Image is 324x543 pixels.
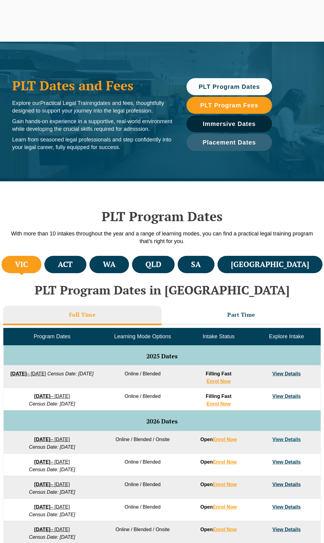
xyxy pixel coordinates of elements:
h3: Full Time [69,311,96,318]
span: Intake Status [203,333,235,339]
em: Census Date: [DATE] [29,534,75,540]
h4: WA [103,259,116,270]
a: [DATE]– [DATE] [34,482,70,487]
a: View Details [272,437,301,442]
p: Explore our dates and fees, thoughtfully designed to support your journey into the legal profession. [12,99,174,115]
a: PLT Program Fees [186,97,272,114]
strong: [DATE] [34,482,51,487]
a: View Details [272,371,301,376]
h4: QLD [145,259,161,270]
a: [DATE]– [DATE] [34,459,70,465]
a: Enrol Now [213,504,237,510]
span: Placement Dates [203,139,256,145]
em: Census Date: [DATE] [29,467,75,472]
p: With more than 10 intakes throughout the year and a range of learning modes, you can find a pract... [6,230,318,245]
span: 2025 Dates [146,352,178,360]
td: Online / Blended [100,499,184,521]
a: Immersive Dates [186,115,272,132]
em: Census Date: [DATE] [29,444,75,450]
h4: SA [191,259,201,270]
td: Online / Blended / Onsite [100,431,184,454]
h1: PLT Dates and Fees [12,78,174,93]
a: View Details [272,459,301,465]
strong: Open [200,437,237,442]
span: Explore Intake [269,333,304,339]
strong: Open [200,482,237,487]
span: Learning Mode Options [114,333,171,339]
a: [DATE]– [DATE] [34,527,70,532]
a: [DATE]– [DATE] [34,504,70,510]
span: Practical Legal Training [40,100,97,106]
p: Gain hands-on experience in a supportive, real-world environment while developing the crucial ski... [12,118,174,133]
strong: Open [200,527,237,532]
h4: ACT [58,259,73,270]
strong: [DATE] [34,394,51,399]
a: Enrol Now [213,527,237,532]
h4: [GEOGRAPHIC_DATA] [231,259,309,270]
strong: Filling Fast [206,394,231,406]
td: Online / Blended [100,388,184,410]
strong: [DATE] [34,437,51,442]
a: Enrol Now [213,459,237,465]
h4: VIC [15,259,28,270]
a: Enrol Now [213,437,237,442]
a: View Details [272,394,301,399]
span: 2026 Dates [146,417,178,425]
strong: [DATE] [34,527,51,532]
em: Census Date: [DATE] [29,489,75,495]
td: Online / Blended [100,454,184,476]
td: Online / Blended [100,365,184,388]
strong: Open [200,504,237,510]
h3: Part Time [227,311,255,318]
em: Census Date: [DATE] [47,371,94,376]
a: Enrol Now [207,379,231,384]
span: PLT Program Dates [199,84,260,90]
a: View Details [272,482,301,487]
a: [DATE]– [DATE] [34,437,70,442]
a: [DATE]– [DATE] [34,394,70,399]
a: PLT Program Dates [186,78,272,95]
strong: [DATE] [34,459,51,465]
strong: Open [200,459,237,465]
a: [DATE]– [DATE] [11,371,46,376]
a: View Details [272,527,301,532]
h2: PLT Program Dates [6,209,318,224]
span: Immersive Dates [203,121,256,127]
p: Learn from seasoned legal professionals and step confidently into your legal career, fully equipp... [12,136,174,151]
span: PLT Program Fees [200,102,258,108]
td: Online / Blended [100,476,184,499]
a: Placement Dates [186,134,272,151]
a: Enrol Now [207,401,231,406]
strong: [DATE] [34,504,51,510]
strong: [DATE] [11,371,27,376]
a: View Details [272,504,301,510]
span: Program Dates [33,333,70,339]
em: Census Date: [DATE] [29,401,75,406]
strong: Filling Fast [206,371,231,384]
a: Enrol Now [213,482,237,487]
em: Census Date: [DATE] [29,512,75,517]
